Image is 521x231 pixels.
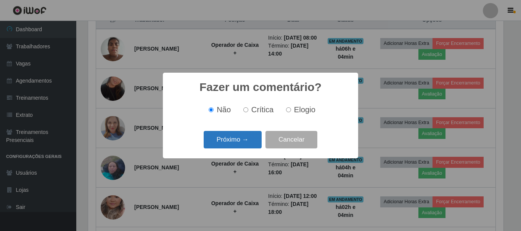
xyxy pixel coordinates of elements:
[217,105,231,114] span: Não
[243,107,248,112] input: Crítica
[286,107,291,112] input: Elogio
[251,105,274,114] span: Crítica
[204,131,262,149] button: Próximo →
[294,105,315,114] span: Elogio
[265,131,317,149] button: Cancelar
[209,107,214,112] input: Não
[199,80,322,94] h2: Fazer um comentário?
